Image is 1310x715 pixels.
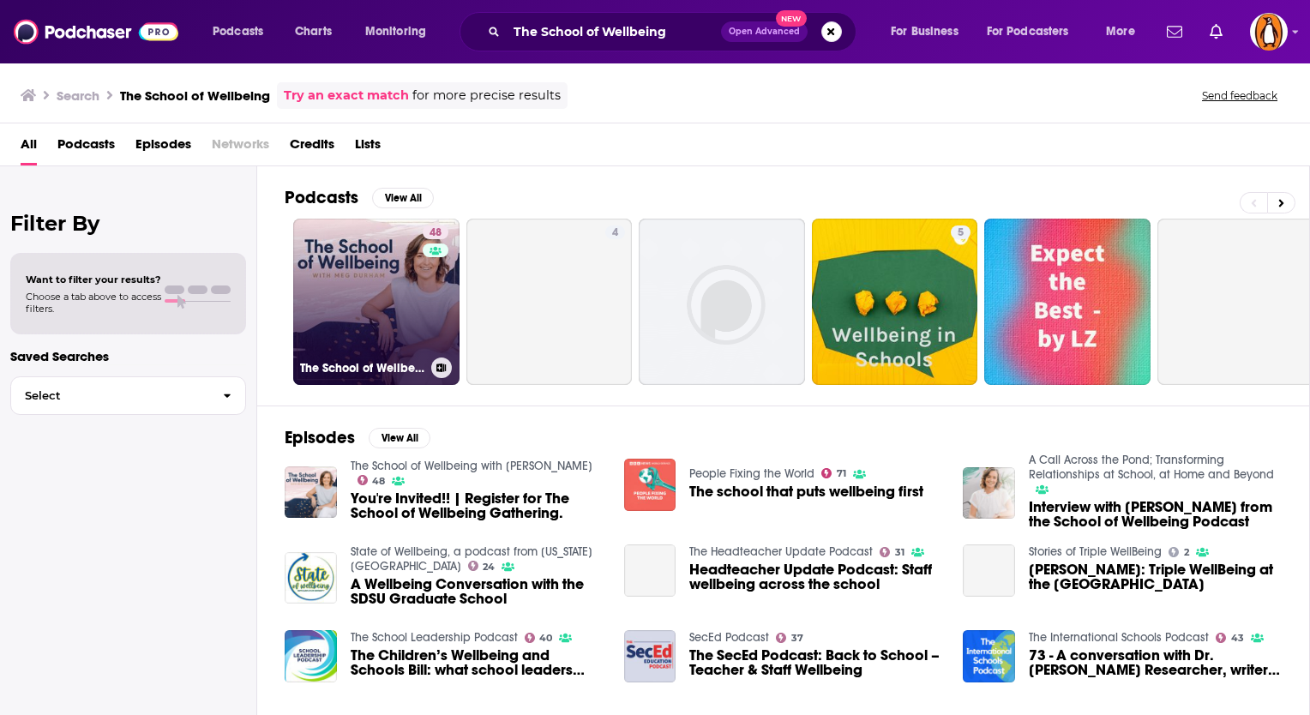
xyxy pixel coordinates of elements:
input: Search podcasts, credits, & more... [507,18,721,45]
button: open menu [976,18,1094,45]
a: 48 [358,475,386,485]
img: The school that puts wellbeing first [624,459,676,511]
a: State of Wellbeing, a podcast from South Dakota State University [351,544,592,574]
a: Stories of Triple WellBeing [1029,544,1162,559]
span: For Podcasters [987,20,1069,44]
a: Lists [355,130,381,165]
a: Headteacher Update Podcast: Staff wellbeing across the school [624,544,676,597]
span: More [1106,20,1135,44]
span: Charts [295,20,332,44]
img: The SecEd Podcast: Back to School – Teacher & Staff Wellbeing [624,630,676,682]
a: The International Schools Podcast [1029,630,1209,645]
span: Open Advanced [729,27,800,36]
button: View All [369,428,430,448]
a: Charts [284,18,342,45]
span: 71 [837,470,846,478]
span: Podcasts [213,20,263,44]
a: 5 [812,219,978,385]
a: 73 - A conversation with Dr. Helen Kelly Researcher, writer, speaker, consultant on school wellbe... [1029,648,1282,677]
a: EpisodesView All [285,427,430,448]
button: Send feedback [1197,88,1283,103]
a: The Headteacher Update Podcast [689,544,873,559]
span: 48 [372,478,385,485]
a: PodcastsView All [285,187,434,208]
a: Kim Bingham: Triple WellBeing at the Peterborough School [963,544,1015,597]
a: The Children’s Wellbeing and Schools Bill: what school leaders need to know [351,648,604,677]
a: The SecEd Podcast: Back to School – Teacher & Staff Wellbeing [689,648,942,677]
a: A Call Across the Pond; Transforming Relationships at School, at Home and Beyond [1029,453,1274,482]
a: Try an exact match [284,86,409,105]
a: 4 [466,219,633,385]
a: SecEd Podcast [689,630,769,645]
a: All [21,130,37,165]
span: Monitoring [365,20,426,44]
span: 2 [1184,549,1189,556]
a: A Wellbeing Conversation with the SDSU Graduate School [351,577,604,606]
button: open menu [353,18,448,45]
span: Logged in as penguin_portfolio [1250,13,1288,51]
span: Interview with [PERSON_NAME] from the School of Wellbeing Podcast [1029,500,1282,529]
a: Kim Bingham: Triple WellBeing at the Peterborough School [1029,562,1282,592]
a: Episodes [135,130,191,165]
span: for more precise results [412,86,561,105]
span: Choose a tab above to access filters. [26,291,161,315]
button: open menu [201,18,285,45]
a: Podcasts [57,130,115,165]
a: Interview with Meg Durham from the School of Wellbeing Podcast [1029,500,1282,529]
img: Interview with Meg Durham from the School of Wellbeing Podcast [963,467,1015,520]
p: Saved Searches [10,348,246,364]
span: Want to filter your results? [26,273,161,285]
a: 37 [776,633,803,643]
a: You're Invited!! | Register for The School of Wellbeing Gathering. [351,491,604,520]
h2: Filter By [10,211,246,236]
img: User Profile [1250,13,1288,51]
span: Networks [212,130,269,165]
img: A Wellbeing Conversation with the SDSU Graduate School [285,552,337,604]
span: New [776,10,807,27]
a: Headteacher Update Podcast: Staff wellbeing across the school [689,562,942,592]
span: 4 [612,225,618,242]
span: Select [11,390,209,401]
span: 73 - A conversation with Dr. [PERSON_NAME] Researcher, writer, speaker, consultant on school well... [1029,648,1282,677]
a: The school that puts wellbeing first [689,484,923,499]
a: 48 [423,225,448,239]
button: Open AdvancedNew [721,21,808,42]
button: Select [10,376,246,415]
span: 5 [958,225,964,242]
h3: The School of Wellbeing [120,87,270,104]
a: The School Leadership Podcast [351,630,518,645]
span: 24 [483,563,495,571]
a: 48The School of Wellbeing with [PERSON_NAME] [293,219,460,385]
button: Show profile menu [1250,13,1288,51]
a: People Fixing the World [689,466,814,481]
span: [PERSON_NAME]: Triple WellBeing at the [GEOGRAPHIC_DATA] [1029,562,1282,592]
a: 2 [1169,547,1189,557]
a: 5 [951,225,970,239]
span: 37 [791,634,803,642]
a: Credits [290,130,334,165]
img: 73 - A conversation with Dr. Helen Kelly Researcher, writer, speaker, consultant on school wellbe... [963,630,1015,682]
a: 71 [821,468,846,478]
button: View All [372,188,434,208]
img: The Children’s Wellbeing and Schools Bill: what school leaders need to know [285,630,337,682]
button: open menu [879,18,980,45]
a: 4 [605,225,625,239]
img: You're Invited!! | Register for The School of Wellbeing Gathering. [285,466,337,519]
a: Show notifications dropdown [1160,17,1189,46]
h3: The School of Wellbeing with [PERSON_NAME] [300,361,424,376]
